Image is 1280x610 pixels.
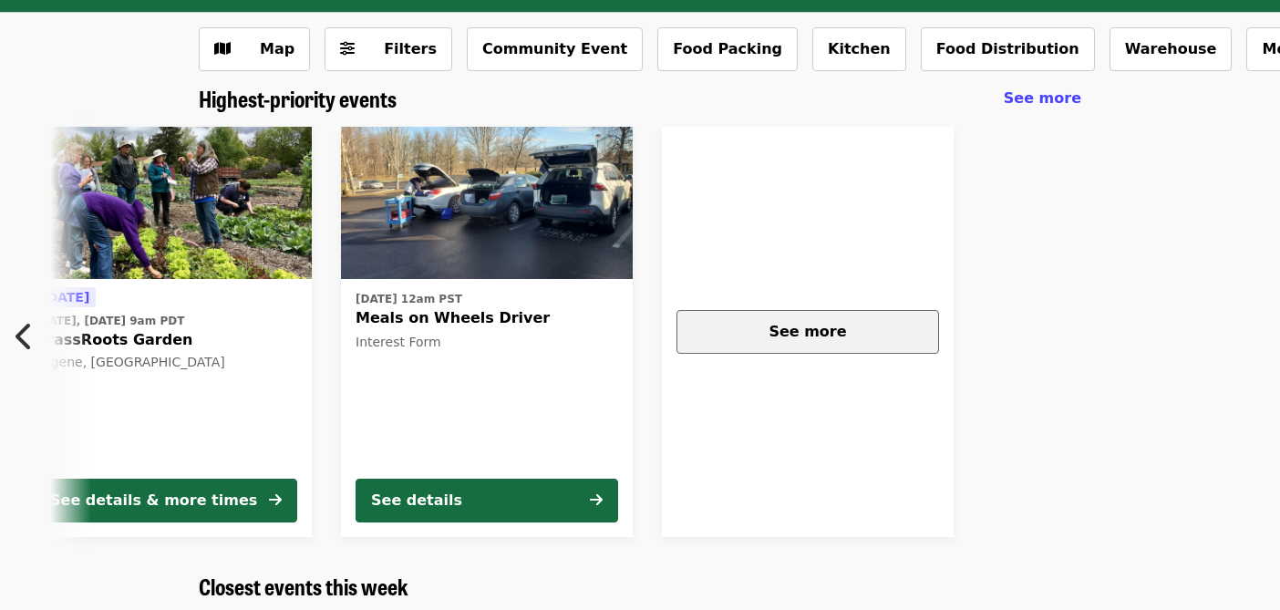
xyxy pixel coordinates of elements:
span: Closest events this week [199,570,408,602]
i: arrow-right icon [269,491,282,509]
time: [DATE], [DATE] 9am PDT [35,313,184,329]
span: See more [1004,89,1081,107]
span: Map [260,40,294,57]
a: See more [1004,88,1081,109]
img: Meals on Wheels Driver organized by FOOD For Lane County [341,127,633,280]
span: Meals on Wheels Driver [356,307,618,329]
i: sliders-h icon [340,40,355,57]
span: See more [769,323,846,340]
i: map icon [214,40,231,57]
button: Food Distribution [921,27,1095,71]
div: Closest events this week [184,574,1096,600]
div: Eugene, [GEOGRAPHIC_DATA] [35,355,297,370]
a: Highest-priority events [199,86,397,112]
span: Filters [384,40,437,57]
img: GrassRoots Garden organized by FOOD For Lane County [20,127,312,280]
i: arrow-right icon [590,491,603,509]
a: See more [662,127,954,537]
button: Filters (0 selected) [325,27,452,71]
a: See details for "GrassRoots Garden" [20,127,312,537]
time: [DATE] 12am PST [356,291,462,307]
a: See details for "Meals on Wheels Driver" [341,127,633,537]
span: Interest Form [356,335,441,349]
button: Kitchen [812,27,906,71]
button: See details [356,479,618,522]
div: Highest-priority events [184,86,1096,112]
button: See details & more times [35,479,297,522]
a: Closest events this week [199,574,408,600]
span: GrassRoots Garden [35,329,297,351]
button: See more [676,310,939,354]
button: Community Event [467,27,643,71]
div: See details & more times [50,490,257,512]
span: Highest-priority events [199,82,397,114]
button: Warehouse [1110,27,1233,71]
button: Food Packing [657,27,798,71]
i: chevron-left icon [15,319,34,354]
button: Show map view [199,27,310,71]
div: See details [371,490,462,512]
